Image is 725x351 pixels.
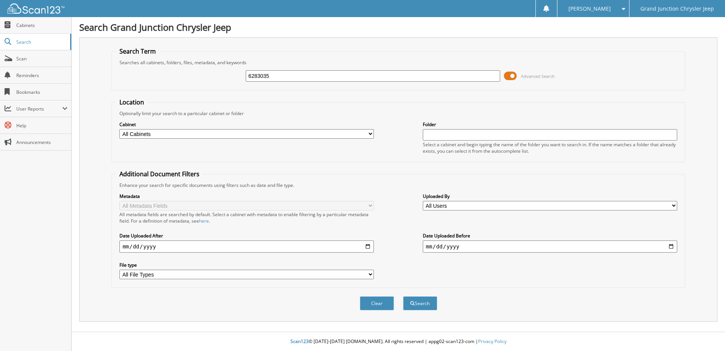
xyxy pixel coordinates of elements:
iframe: Chat Widget [687,315,725,351]
span: Cabinets [16,22,67,28]
label: Metadata [119,193,374,199]
span: Bookmarks [16,89,67,95]
span: Advanced Search [521,73,555,79]
span: Reminders [16,72,67,79]
h1: Search Grand Junction Chrysler Jeep [79,21,717,33]
span: User Reports [16,106,62,112]
img: scan123-logo-white.svg [8,3,64,14]
span: Scan [16,55,67,62]
div: Select a cabinet and begin typing the name of the folder you want to search in. If the name match... [423,141,677,154]
span: Help [16,122,67,129]
label: Cabinet [119,121,374,128]
a: here [199,218,209,224]
span: Scan123 [290,338,309,345]
span: Search [16,39,66,45]
a: Privacy Policy [478,338,507,345]
label: File type [119,262,374,268]
legend: Search Term [116,47,160,55]
button: Search [403,296,437,310]
legend: Additional Document Filters [116,170,203,178]
span: Grand Junction Chrysler Jeep [640,6,714,11]
span: [PERSON_NAME] [568,6,611,11]
input: end [423,240,677,253]
div: All metadata fields are searched by default. Select a cabinet with metadata to enable filtering b... [119,211,374,224]
label: Date Uploaded After [119,232,374,239]
button: Clear [360,296,394,310]
label: Uploaded By [423,193,677,199]
div: Optionally limit your search to a particular cabinet or folder [116,110,681,117]
legend: Location [116,98,148,106]
label: Date Uploaded Before [423,232,677,239]
div: © [DATE]-[DATE] [DOMAIN_NAME]. All rights reserved | appg02-scan123-com | [72,332,725,351]
span: Announcements [16,139,67,145]
input: start [119,240,374,253]
label: Folder [423,121,677,128]
div: Searches all cabinets, folders, files, metadata, and keywords [116,59,681,66]
div: Enhance your search for specific documents using filters such as date and file type. [116,182,681,188]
